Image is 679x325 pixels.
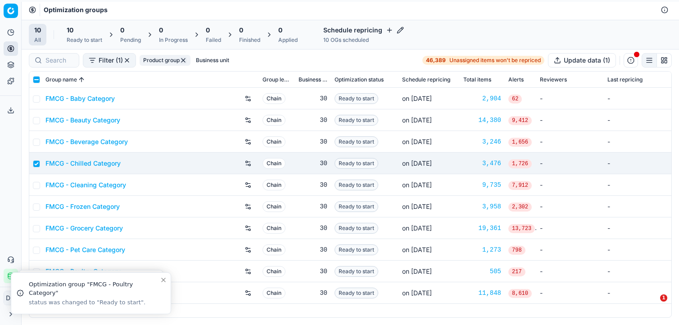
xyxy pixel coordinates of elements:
strong: 46,389 [426,57,446,64]
span: 798 [508,246,525,255]
button: DM [4,291,18,305]
span: on [DATE] [402,289,432,297]
div: Pending [120,36,141,44]
div: 10 OGs scheduled [323,36,404,44]
span: Chain [263,115,285,126]
span: Ready to start [335,223,378,234]
span: Chain [263,136,285,147]
span: 8,610 [508,289,532,298]
div: Failed [206,36,221,44]
iframe: Intercom live chat [642,294,663,316]
span: 0 [239,26,243,35]
span: 1,656 [508,138,532,147]
span: on [DATE] [402,224,432,232]
button: Close toast [158,275,169,285]
span: Unassigned items won't be repriced [449,57,541,64]
a: 46,389Unassigned items won't be repriced [422,56,544,65]
td: - [536,131,604,153]
a: FMCG - Poultry Category [45,267,121,276]
a: 2,904 [463,94,501,103]
div: Applied [278,36,298,44]
button: Sorted by Group name ascending [77,75,86,84]
div: 30 [299,94,327,103]
a: 3,476 [463,159,501,168]
td: - [536,88,604,109]
div: 30 [299,181,327,190]
div: 1,273 [463,245,501,254]
span: Schedule repricing [402,76,450,83]
div: 30 [299,289,327,298]
span: 10 [34,26,41,35]
a: 9,735 [463,181,501,190]
a: 14,380 [463,116,501,125]
td: - [536,153,604,174]
td: - [536,174,604,196]
span: Chain [263,158,285,169]
div: status was changed to "Ready to start". [29,298,160,307]
a: 505 [463,267,501,276]
a: FMCG - Frozen Category [45,202,120,211]
td: - [604,153,671,174]
span: 0 [278,26,282,35]
button: Update data (1) [548,53,616,68]
a: FMCG - Chilled Category [45,159,121,168]
div: 30 [299,116,327,125]
span: 0 [159,26,163,35]
div: Optimization group "FMCG - Poultry Category" [29,280,160,298]
span: 10 [67,26,73,35]
span: 1 [660,294,667,302]
td: - [604,261,671,282]
span: Group level [263,76,291,83]
td: - [604,239,671,261]
a: 11,848 [463,289,501,298]
span: Ready to start [335,158,378,169]
td: - [536,261,604,282]
div: In Progress [159,36,188,44]
td: - [536,282,604,304]
span: 0 [206,26,210,35]
h4: Schedule repricing [323,26,404,35]
span: Ready to start [335,266,378,277]
span: 0 [120,26,124,35]
button: Filter (1) [83,53,136,68]
span: Chain [263,223,285,234]
span: Reviewers [540,76,567,83]
span: Ready to start [335,288,378,298]
span: Ready to start [335,201,378,212]
span: 1,726 [508,159,532,168]
span: 2,302 [508,203,532,212]
span: 13,723 [508,224,535,233]
span: on [DATE] [402,181,432,189]
div: 30 [299,245,327,254]
span: Ready to start [335,136,378,147]
button: Product group [140,55,190,66]
td: - [604,196,671,217]
span: Group name [45,76,77,83]
span: on [DATE] [402,267,432,275]
td: - [536,196,604,217]
span: Chain [263,266,285,277]
div: Ready to start [67,36,102,44]
span: Ready to start [335,244,378,255]
div: 30 [299,267,327,276]
a: 3,246 [463,137,501,146]
td: - [536,217,604,239]
span: Ready to start [335,93,378,104]
a: FMCG - Baby Category [45,94,115,103]
div: 19,361 [463,224,501,233]
a: FMCG - Beauty Category [45,116,120,125]
span: Optimization groups [44,5,108,14]
span: on [DATE] [402,159,432,167]
span: on [DATE] [402,95,432,102]
span: Alerts [508,76,524,83]
td: - [604,131,671,153]
input: Search [45,56,73,65]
